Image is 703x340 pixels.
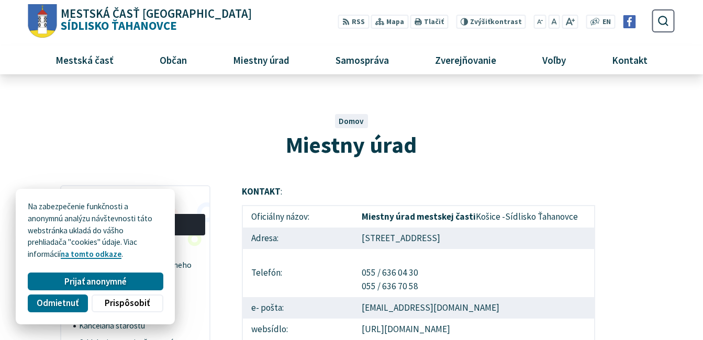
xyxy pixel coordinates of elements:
[562,15,578,29] button: Zväčšiť veľkosť písma
[317,46,408,74] a: Samospráva
[61,249,121,259] a: na tomto odkaze
[362,211,476,222] strong: Miestny úrad mestskej časti
[456,15,526,29] button: Zvýšiťkontrast
[424,18,444,26] span: Tlačiť
[36,46,132,74] a: Mestská časť
[242,319,353,340] td: websídlo:
[73,318,206,334] a: Kancelária starostu
[37,298,79,309] span: Odmietnuť
[286,130,417,159] span: Miestny úrad
[214,46,308,74] a: Miestny úrad
[229,46,293,74] span: Miestny úrad
[242,228,353,249] td: Adresa:
[362,280,418,292] a: 055 / 636 70 58
[57,8,252,32] span: Sídlisko Ťahanovce
[339,116,364,126] a: Domov
[28,4,57,38] img: Prejsť na domovskú stránku
[362,267,418,278] a: 055 / 636 04 30
[353,319,595,340] td: [URL][DOMAIN_NAME]
[28,294,87,312] button: Odmietnuť
[64,276,127,287] span: Prijať anonymné
[470,17,490,26] span: Zvýšiť
[470,18,522,26] span: kontrast
[28,201,163,260] p: Na zabezpečenie funkčnosti a anonymnú analýzu návštevnosti táto webstránka ukladá do vášho prehli...
[79,318,199,334] span: Kancelária starostu
[28,273,163,290] button: Prijať anonymné
[28,4,252,38] a: Logo Sídlisko Ťahanovce, prejsť na domovskú stránku.
[539,46,570,74] span: Voľby
[338,15,369,29] a: RSS
[353,206,595,228] td: Košice -Sídlisko Ťahanovce
[600,17,614,28] a: EN
[353,228,595,249] td: [STREET_ADDRESS]
[386,17,404,28] span: Mapa
[242,185,595,199] p: :
[65,188,205,210] h3: Miestny úrad
[242,186,281,197] strong: KONTAKT
[371,15,408,29] a: Mapa
[51,46,117,74] span: Mestská časť
[331,46,393,74] span: Samospráva
[523,46,585,74] a: Voľby
[534,15,546,29] button: Zmenšiť veľkosť písma
[548,15,560,29] button: Nastaviť pôvodnú veľkosť písma
[623,15,636,28] img: Prejsť na Facebook stránku
[92,294,163,312] button: Prispôsobiť
[608,46,652,74] span: Kontakt
[410,15,448,29] button: Tlačiť
[242,297,353,319] td: e- pošta:
[352,17,365,28] span: RSS
[242,206,353,228] td: Oficiálny názov:
[140,46,206,74] a: Občan
[242,249,353,297] td: Telefón:
[416,46,516,74] a: Zverejňovanie
[155,46,191,74] span: Občan
[602,17,611,28] span: EN
[431,46,500,74] span: Zverejňovanie
[61,8,252,20] span: Mestská časť [GEOGRAPHIC_DATA]
[105,298,150,309] span: Prispôsobiť
[593,46,667,74] a: Kontakt
[353,297,595,319] td: [EMAIL_ADDRESS][DOMAIN_NAME]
